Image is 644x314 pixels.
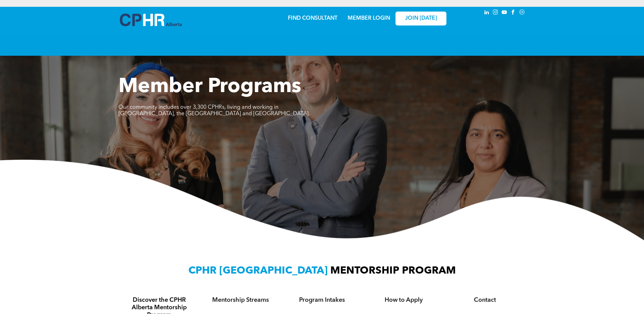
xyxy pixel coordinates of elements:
span: JOIN [DATE] [405,15,437,22]
h4: How to Apply [369,296,438,304]
h4: Program Intakes [288,296,357,304]
a: Social network [518,8,526,18]
a: youtube [501,8,508,18]
a: instagram [492,8,499,18]
a: JOIN [DATE] [395,12,446,25]
a: FIND CONSULTANT [288,16,337,21]
a: MEMBER LOGIN [348,16,390,21]
img: A blue and white logo for cp alberta [120,14,182,26]
h4: Contact [450,296,520,304]
a: facebook [510,8,517,18]
a: linkedin [483,8,491,18]
span: CPHR [GEOGRAPHIC_DATA] [188,266,328,276]
span: Member Programs [118,77,301,97]
span: Our community includes over 3,300 CPHRs, living and working in [GEOGRAPHIC_DATA], the [GEOGRAPHIC... [118,105,310,117]
h4: Mentorship Streams [206,296,275,304]
span: MENTORSHIP PROGRAM [330,266,456,276]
